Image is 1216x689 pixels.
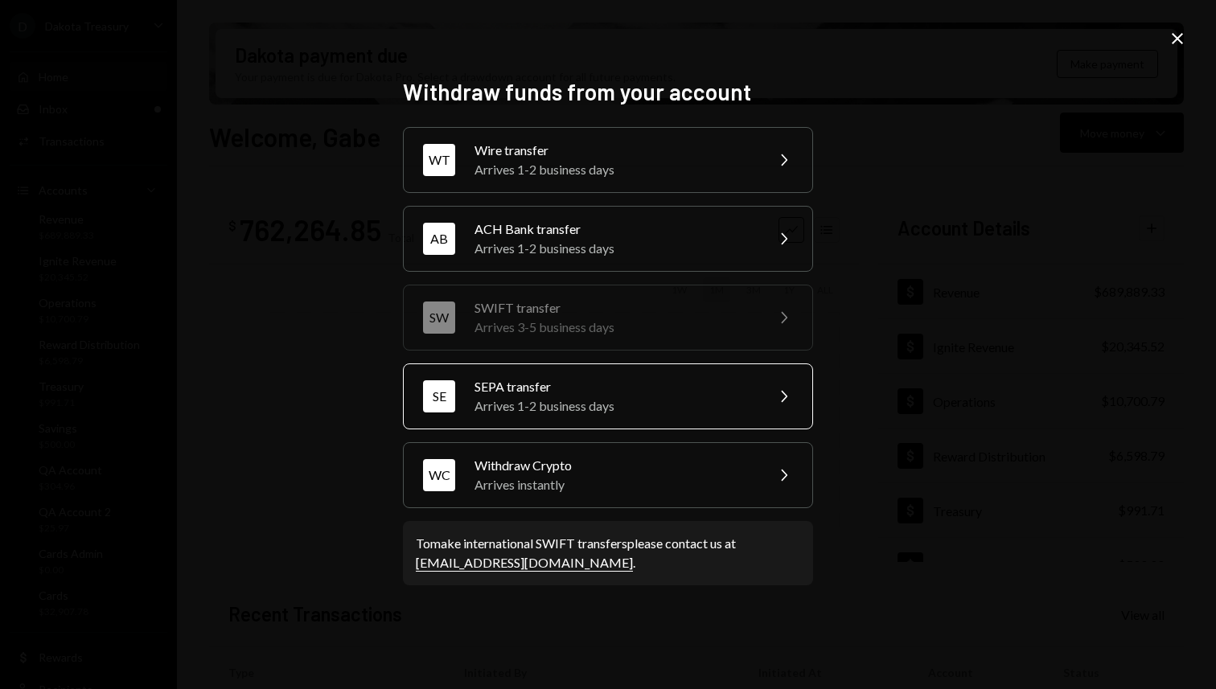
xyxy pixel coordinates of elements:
[423,301,455,334] div: SW
[403,206,813,272] button: ABACH Bank transferArrives 1-2 business days
[474,456,754,475] div: Withdraw Crypto
[416,534,800,572] div: To make international SWIFT transfers please contact us at .
[474,239,754,258] div: Arrives 1-2 business days
[423,459,455,491] div: WC
[474,396,754,416] div: Arrives 1-2 business days
[403,285,813,351] button: SWSWIFT transferArrives 3-5 business days
[474,141,754,160] div: Wire transfer
[474,219,754,239] div: ACH Bank transfer
[474,160,754,179] div: Arrives 1-2 business days
[423,380,455,412] div: SE
[403,127,813,193] button: WTWire transferArrives 1-2 business days
[423,223,455,255] div: AB
[423,144,455,176] div: WT
[416,555,633,572] a: [EMAIL_ADDRESS][DOMAIN_NAME]
[474,377,754,396] div: SEPA transfer
[403,363,813,429] button: SESEPA transferArrives 1-2 business days
[474,318,754,337] div: Arrives 3-5 business days
[403,442,813,508] button: WCWithdraw CryptoArrives instantly
[474,475,754,494] div: Arrives instantly
[403,76,813,108] h2: Withdraw funds from your account
[474,298,754,318] div: SWIFT transfer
